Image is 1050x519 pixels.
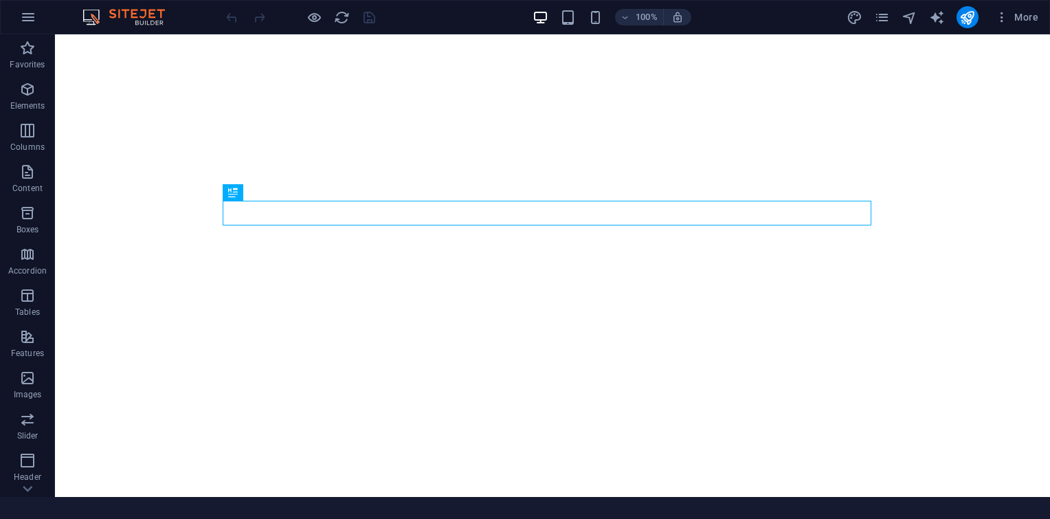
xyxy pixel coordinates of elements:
[636,9,658,25] h6: 100%
[333,9,350,25] button: reload
[10,100,45,111] p: Elements
[902,9,918,25] button: navigator
[847,9,863,25] button: design
[15,307,40,318] p: Tables
[959,10,975,25] i: Publish
[874,10,890,25] i: Pages (Ctrl+Alt+S)
[8,265,47,276] p: Accordion
[79,9,182,25] img: Editor Logo
[847,10,862,25] i: Design (Ctrl+Alt+Y)
[14,472,41,483] p: Header
[929,9,946,25] button: text_generator
[874,9,891,25] button: pages
[10,59,45,70] p: Favorites
[17,430,38,441] p: Slider
[995,10,1038,24] span: More
[990,6,1044,28] button: More
[10,142,45,153] p: Columns
[306,9,322,25] button: Click here to leave preview mode and continue editing
[671,11,684,23] i: On resize automatically adjust zoom level to fit chosen device.
[14,389,42,400] p: Images
[929,10,945,25] i: AI Writer
[16,224,39,235] p: Boxes
[615,9,664,25] button: 100%
[334,10,350,25] i: Reload page
[11,348,44,359] p: Features
[12,183,43,194] p: Content
[902,10,917,25] i: Navigator
[957,6,979,28] button: publish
